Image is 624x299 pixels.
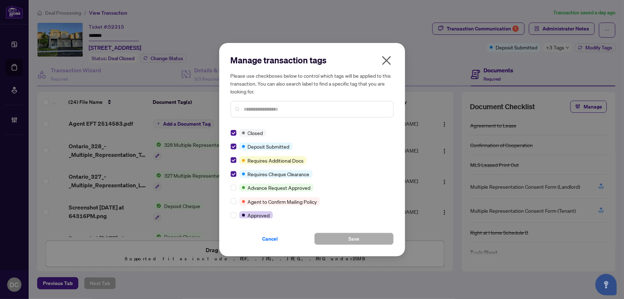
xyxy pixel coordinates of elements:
[595,274,617,295] button: Open asap
[248,143,290,150] span: Deposit Submitted
[231,233,310,245] button: Cancel
[248,129,263,137] span: Closed
[231,54,394,66] h2: Manage transaction tags
[248,198,317,206] span: Agent to Confirm Mailing Policy
[262,233,278,245] span: Cancel
[381,55,392,66] span: close
[248,211,270,219] span: Approved
[231,72,394,95] h5: Please use checkboxes below to control which tags will be applied to this transaction. You can al...
[314,233,394,245] button: Save
[248,170,310,178] span: Requires Cheque Clearance
[248,184,311,192] span: Advance Request Approved
[248,156,304,164] span: Requires Additional Docs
